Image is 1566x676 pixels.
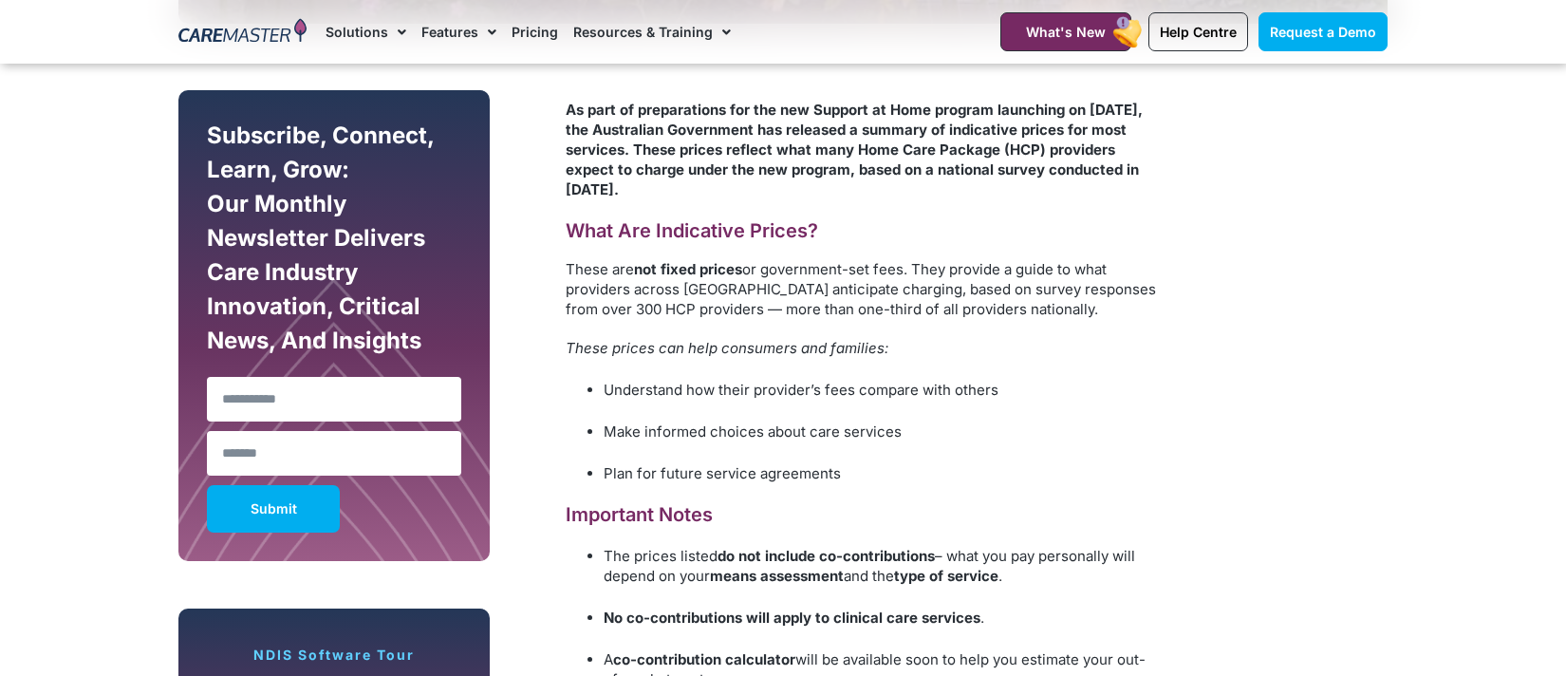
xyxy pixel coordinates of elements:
[894,567,998,585] strong: type of service
[1270,24,1376,40] span: Request a Demo
[604,463,1164,483] p: Plan for future service agreements
[251,504,297,514] span: Submit
[1148,12,1248,51] a: Help Centre
[604,609,980,627] strong: No co-contributions will apply to clinical care services
[566,101,1143,198] strong: As part of preparations for the new Support at Home program launching on [DATE], the Australian G...
[604,380,1164,400] p: Understand how their provider’s fees compare with others
[1026,24,1106,40] span: What's New
[197,647,471,664] p: NDIS Software Tour
[1000,12,1131,51] a: What's New
[718,547,935,565] strong: do not include co-contributions
[566,218,1164,244] h3: What Are Indicative Prices?
[207,119,461,542] form: New Form
[1258,12,1388,51] a: Request a Demo
[566,259,1164,319] p: These are or government-set fees. They provide a guide to what providers across [GEOGRAPHIC_DATA]...
[613,650,795,668] strong: co-contribution calculator
[207,485,340,533] button: Submit
[710,567,844,585] strong: means assessment
[1160,24,1237,40] span: Help Centre
[202,119,466,367] div: Subscribe, Connect, Learn, Grow: Our Monthly Newsletter Delivers Care Industry Innovation, Critic...
[178,18,307,47] img: CareMaster Logo
[566,339,888,357] i: These prices can help consumers and families:
[634,260,742,278] strong: not fixed prices
[566,502,1164,528] h3: Important Notes
[604,422,902,441] span: Make informed choices about care services
[604,608,1164,628] p: .
[604,546,1164,586] p: The prices listed – what you pay personally will depend on your and the .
